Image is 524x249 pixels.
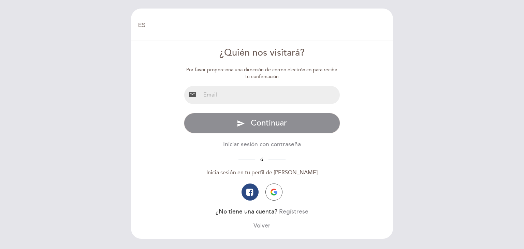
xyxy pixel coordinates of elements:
div: Inicia sesión en tu perfil de [PERSON_NAME] [184,169,340,177]
div: ¿Quién nos visitará? [184,46,340,60]
button: send Continuar [184,113,340,133]
i: email [188,90,196,99]
span: ¿No tiene una cuenta? [216,208,277,215]
span: Continuar [251,118,287,128]
i: send [237,119,245,128]
div: Por favor proporciona una dirección de correo electrónico para recibir tu confirmación [184,67,340,80]
img: icon-google.png [271,189,277,195]
input: Email [201,86,340,104]
button: Iniciar sesión con contraseña [223,140,301,149]
button: Volver [253,221,271,230]
button: Regístrese [279,207,308,216]
span: ó [255,157,268,162]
